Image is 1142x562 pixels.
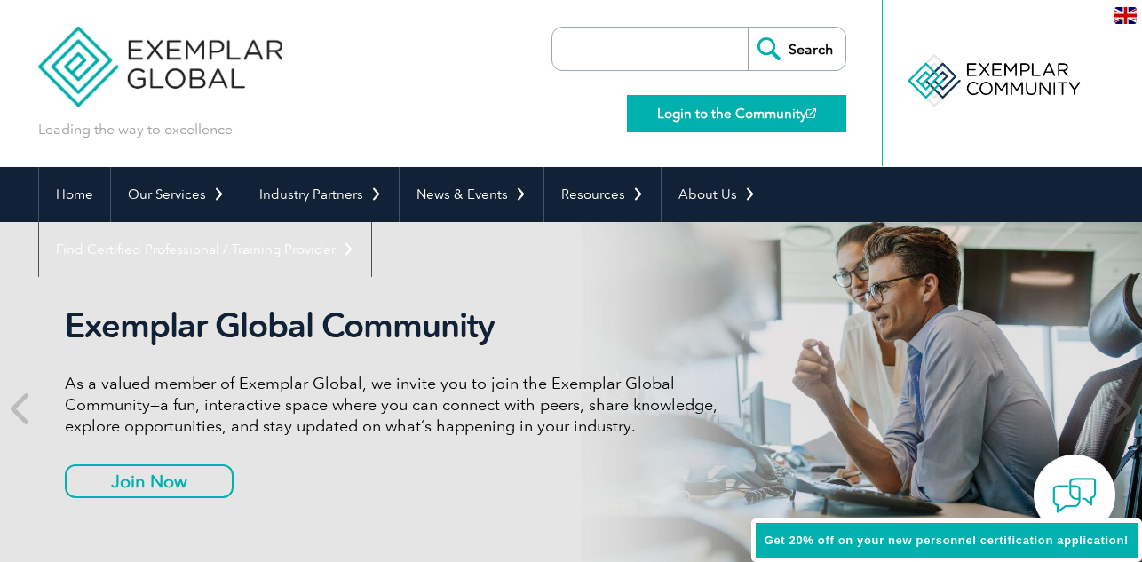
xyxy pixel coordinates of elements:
[242,167,399,222] a: Industry Partners
[111,167,242,222] a: Our Services
[38,120,233,139] p: Leading the way to excellence
[544,167,661,222] a: Resources
[65,464,234,498] a: Join Now
[39,222,371,277] a: Find Certified Professional / Training Provider
[1114,7,1137,24] img: en
[400,167,543,222] a: News & Events
[1052,473,1097,518] img: contact-chat.png
[627,95,846,132] a: Login to the Community
[806,108,816,118] img: open_square.png
[748,28,845,70] input: Search
[65,305,731,346] h2: Exemplar Global Community
[39,167,110,222] a: Home
[765,534,1129,547] span: Get 20% off on your new personnel certification application!
[65,373,731,437] p: As a valued member of Exemplar Global, we invite you to join the Exemplar Global Community—a fun,...
[662,167,773,222] a: About Us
